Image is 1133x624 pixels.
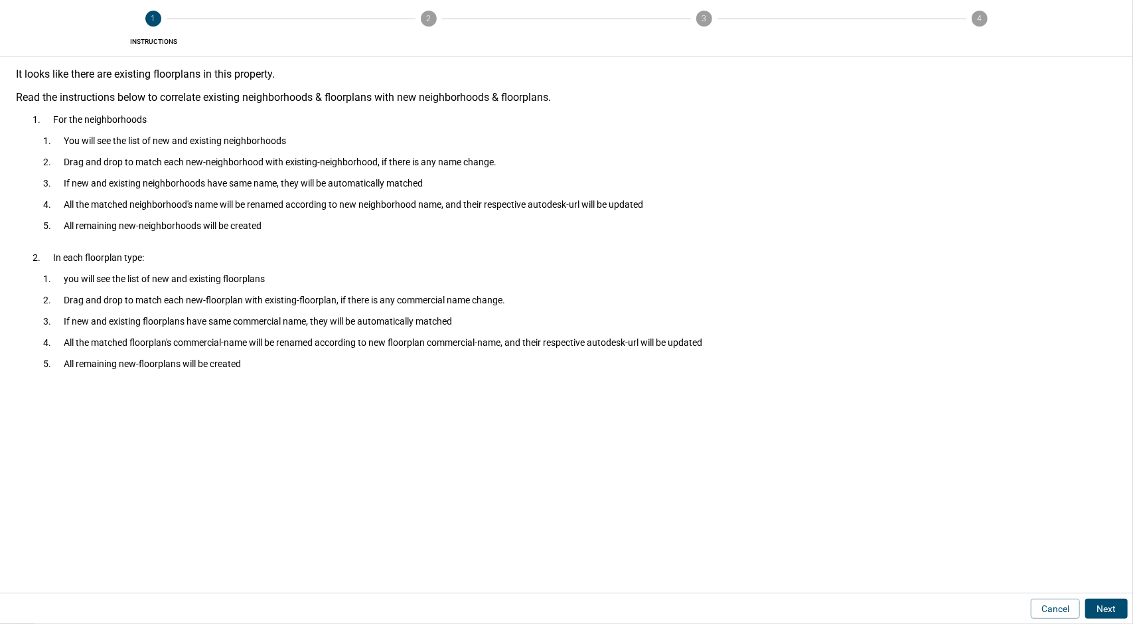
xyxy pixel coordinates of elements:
text: 1 [151,14,156,23]
span: Instructions [21,37,286,46]
div: Read the instructions below to correlate existing neighborhoods & floorplans with new neighborhoo... [16,91,1117,104]
div: It looks like there are existing floorplans in this property. [16,68,1117,80]
li: All remaining new-floorplans will be created [53,353,1106,374]
text: 4 [977,14,982,23]
li: All the matched neighborhood's name will be renamed according to new neighborhood name, and their... [53,194,1106,215]
li: Drag and drop to match each new-neighborhood with existing-neighborhood, if there is any name cha... [53,151,1106,173]
li: All remaining new-neighborhoods will be created [53,215,1106,236]
li: You will see the list of new and existing neighborhoods [53,130,1106,151]
li: In each floorplan type: [42,247,1117,385]
text: 2 [427,14,431,23]
span: [GEOGRAPHIC_DATA] [572,37,837,46]
button: Cancel [1031,599,1080,619]
li: If new and existing neighborhoods have same name, they will be automatically matched [53,173,1106,194]
span: Confirm [847,37,1112,46]
button: Next [1085,599,1128,619]
li: If new and existing floorplans have same commercial name, they will be automatically matched [53,311,1106,332]
li: For the neighborhoods [42,109,1117,247]
li: you will see the list of new and existing floorplans [53,268,1106,289]
span: Validate FLOORPLAN [297,37,562,46]
li: All the matched floorplan's commercial-name will be renamed according to new floorplan commercial... [53,332,1106,353]
text: 3 [702,14,706,23]
li: Drag and drop to match each new-floorplan with existing-floorplan, if there is any commercial nam... [53,289,1106,311]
